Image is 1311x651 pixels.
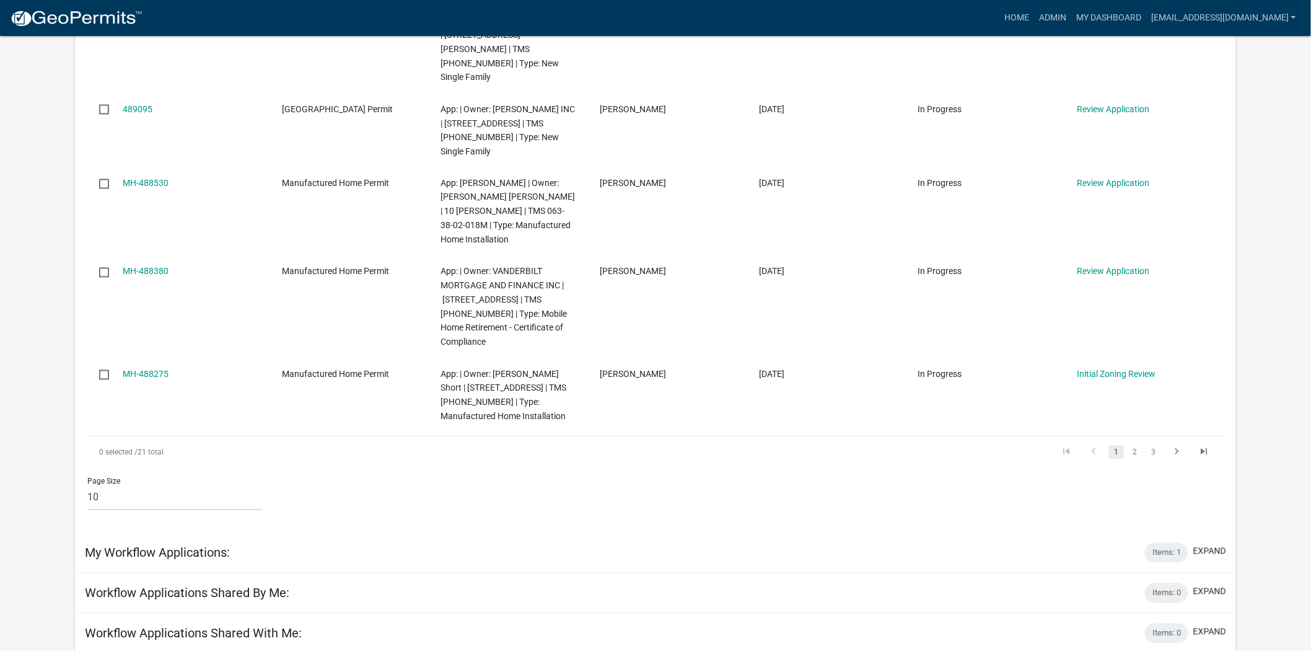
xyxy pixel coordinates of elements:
[600,104,666,114] span: Lisa Johnston
[1193,545,1226,558] button: expand
[123,370,169,379] a: MH-488275
[441,15,576,82] span: App: | Owner: D R HORTON INC | 186 CASTLE HILL Rd | TMS 091-02-00-173 | Type: New Single Family
[1077,370,1155,379] a: Initial Zoning Review
[282,179,389,188] span: Manufactured Home Permit
[759,370,784,379] span: 10/06/2025
[1145,543,1188,563] div: Items: 1
[1077,104,1149,114] a: Review Application
[1192,446,1216,459] a: go to last page
[1145,583,1188,603] div: Items: 0
[918,370,962,379] span: In Progress
[1109,446,1124,459] a: 1
[123,267,169,277] a: MH-488380
[123,104,152,114] a: 489095
[1077,179,1149,188] a: Review Application
[282,267,389,277] span: Manufactured Home Permit
[282,370,389,379] span: Manufactured Home Permit
[441,179,576,245] span: App: Bobbie kemmerlin | Owner: HERNANDEZ EMMANUEL MARTINEZ | 10 ASHTON PL | TMS 063-38-02-018M | ...
[600,179,666,188] span: Bobbie kemmerlin
[918,179,962,188] span: In Progress
[1054,446,1078,459] a: go to first page
[918,267,962,277] span: In Progress
[282,104,393,114] span: Jasper County Building Permit
[600,267,666,277] span: Kimberly Rice
[759,267,784,277] span: 10/06/2025
[85,626,302,641] h5: Workflow Applications Shared With Me:
[123,179,169,188] a: MH-488530
[85,586,289,601] h5: Workflow Applications Shared By Me:
[1077,267,1149,277] a: Review Application
[1082,446,1105,459] a: go to previous page
[1034,6,1071,30] a: Admin
[1145,624,1188,644] div: Items: 0
[99,448,138,457] span: 0 selected /
[1146,446,1161,459] a: 3
[441,370,567,422] span: App: | Owner: Christine Dupont Short | 4306 OLD HOUSE RD | TMS 084-00-02-060 | Type: Manufactured...
[1193,585,1226,598] button: expand
[1071,6,1146,30] a: My Dashboard
[441,267,568,347] span: App: | Owner: VANDERBILT MORTGAGE AND FINANCE INC | 437 CEDAR CREST DR | TMS 023-00-02-056 | Type...
[87,437,537,468] div: 21 total
[999,6,1034,30] a: Home
[1193,626,1226,639] button: expand
[918,104,962,114] span: In Progress
[1165,446,1188,459] a: go to next page
[759,179,784,188] span: 10/06/2025
[441,104,576,156] span: App: | Owner: D R HORTON INC | 8 CASTLE HILL Dr | TMS 091-02-00-165 | Type: New Single Family
[1144,442,1163,463] li: page 3
[759,104,784,114] span: 10/07/2025
[1107,442,1126,463] li: page 1
[1126,442,1144,463] li: page 2
[600,370,666,379] span: Chelsea Aschbrenner
[85,546,230,560] h5: My Workflow Applications:
[1146,6,1301,30] a: [EMAIL_ADDRESS][DOMAIN_NAME]
[1128,446,1142,459] a: 2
